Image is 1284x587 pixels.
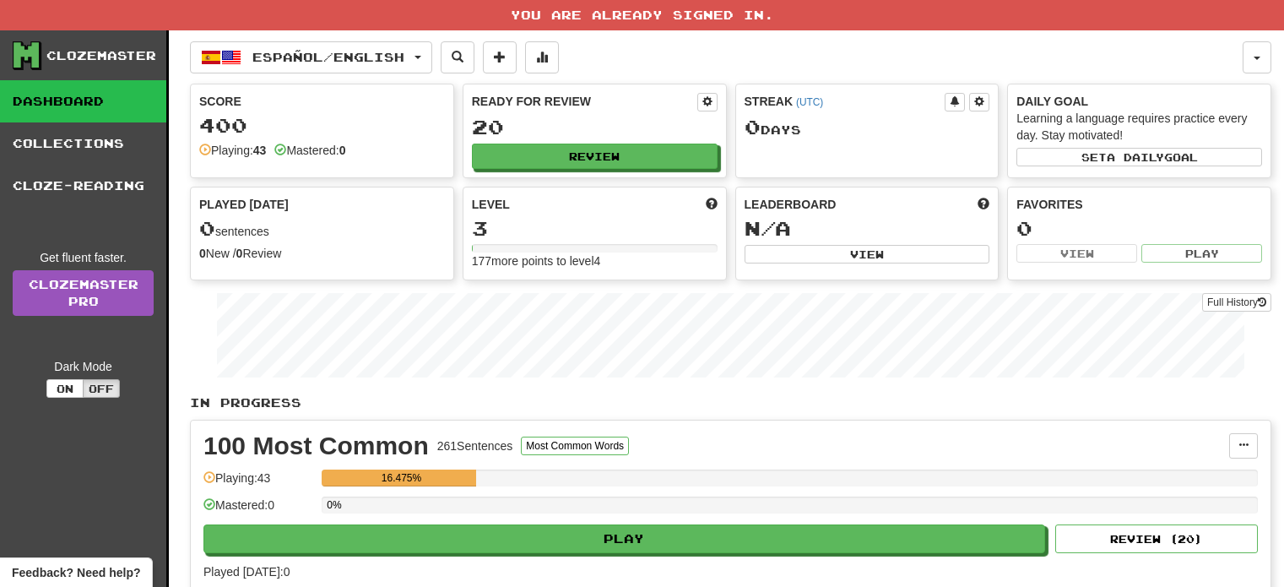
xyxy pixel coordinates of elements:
[1016,148,1262,166] button: Seta dailygoal
[441,41,474,73] button: Search sentences
[199,115,445,136] div: 400
[199,245,445,262] div: New / Review
[437,438,513,454] div: 261 Sentences
[1141,244,1262,263] button: Play
[252,50,404,64] span: Español / English
[745,93,945,110] div: Streak
[46,47,156,64] div: Clozemaster
[745,216,791,240] span: N/A
[1016,110,1262,144] div: Learning a language requires practice every day. Stay motivated!
[706,196,718,213] span: Score more points to level up
[978,196,989,213] span: This week in points, UTC
[199,142,266,159] div: Playing:
[199,196,289,213] span: Played [DATE]
[796,96,823,108] a: (UTC)
[274,142,345,159] div: Mastered:
[1016,244,1137,263] button: View
[190,394,1271,411] p: In Progress
[203,524,1045,553] button: Play
[13,270,154,316] a: ClozemasterPro
[1055,524,1258,553] button: Review (20)
[745,196,837,213] span: Leaderboard
[236,247,243,260] strong: 0
[203,433,429,459] div: 100 Most Common
[203,470,313,497] div: Playing: 43
[472,117,718,138] div: 20
[199,218,445,240] div: sentences
[199,93,445,110] div: Score
[745,115,761,139] span: 0
[253,144,267,157] strong: 43
[472,144,718,169] button: Review
[339,144,346,157] strong: 0
[199,247,206,260] strong: 0
[1016,196,1262,213] div: Favorites
[13,249,154,266] div: Get fluent faster.
[1016,218,1262,239] div: 0
[199,216,215,240] span: 0
[472,196,510,213] span: Level
[521,437,629,455] button: Most Common Words
[203,565,290,579] span: Played [DATE]: 0
[12,564,140,581] span: Open feedback widget
[745,245,990,264] button: View
[472,218,718,239] div: 3
[483,41,517,73] button: Add sentence to collection
[203,497,313,524] div: Mastered: 0
[472,93,697,110] div: Ready for Review
[13,358,154,375] div: Dark Mode
[190,41,432,73] button: Español/English
[1202,293,1271,312] button: Full History
[1016,93,1262,110] div: Daily Goal
[327,470,475,486] div: 16.475%
[472,253,718,269] div: 177 more points to level 4
[1107,151,1164,163] span: a daily
[745,117,990,139] div: Day s
[525,41,559,73] button: More stats
[83,379,120,398] button: Off
[46,379,84,398] button: On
